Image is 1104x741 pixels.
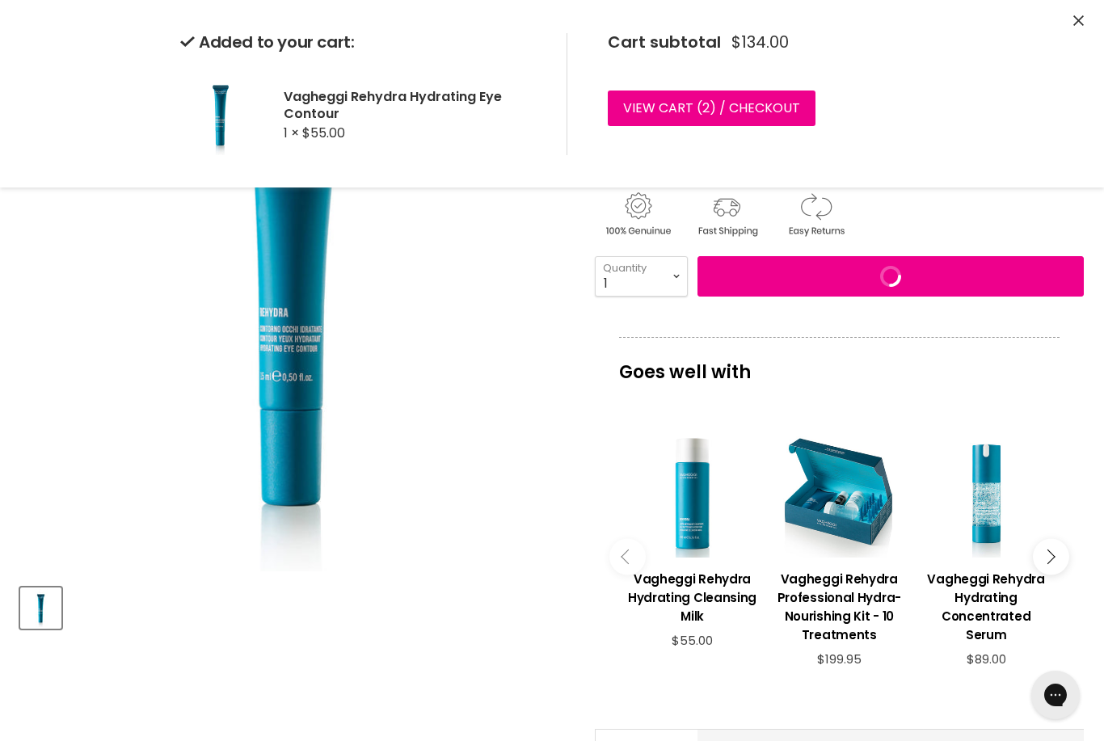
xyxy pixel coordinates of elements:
[284,124,299,142] span: 1 ×
[180,33,541,52] h2: Added to your cart:
[921,570,1051,644] h3: Vagheggi Rehydra Hydrating Concentrated Serum
[967,650,1006,667] span: $89.00
[608,91,815,126] a: View cart (2) / Checkout
[302,124,345,142] span: $55.00
[773,570,904,644] h3: Vagheggi Rehydra Professional Hydra-Nourishing Kit - 10 Treatments
[817,650,862,667] span: $199.95
[18,583,571,629] div: Product thumbnails
[1023,665,1088,725] iframe: Gorgias live chat messenger
[921,558,1051,652] a: View product:Vagheggi Rehydra Hydrating Concentrated Serum
[284,88,541,122] h2: Vagheggi Rehydra Hydrating Eye Contour
[22,589,60,627] img: Vagheggi Rehydra Hydrating Eye Contour
[595,190,681,239] img: genuine.gif
[619,337,1060,390] p: Goes well with
[773,558,904,652] a: View product:Vagheggi Rehydra Professional Hydra-Nourishing Kit - 10 Treatments
[180,74,261,155] img: Vagheggi Rehydra Hydrating Eye Contour
[702,99,710,117] span: 2
[595,256,688,297] select: Quantity
[608,31,721,53] span: Cart subtotal
[1073,13,1084,30] button: Close
[672,632,713,649] span: $55.00
[627,570,758,625] h3: Vagheggi Rehydra Hydrating Cleansing Milk
[20,587,61,629] button: Vagheggi Rehydra Hydrating Eye Contour
[731,33,789,52] span: $134.00
[773,190,858,239] img: returns.gif
[20,24,568,572] div: Vagheggi Rehydra Hydrating Eye Contour image. Click or Scroll to Zoom.
[627,558,758,634] a: View product:Vagheggi Rehydra Hydrating Cleansing Milk
[684,190,769,239] img: shipping.gif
